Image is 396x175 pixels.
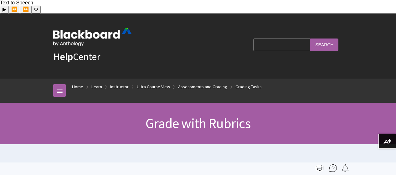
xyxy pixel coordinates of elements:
a: Ultra Course View [137,83,170,91]
img: Print [316,164,323,172]
a: Grading Tasks [235,83,262,91]
button: Previous [9,6,20,13]
img: Blackboard by Anthology [53,28,131,46]
a: Learn [91,83,102,91]
button: Forward [20,6,31,13]
strong: Help [53,50,73,63]
input: Search [310,39,338,51]
img: More help [329,164,337,172]
a: Home [72,83,83,91]
span: Grade with Rubrics [146,115,250,132]
button: Settings [31,6,41,13]
img: Follow this page [342,164,349,172]
a: Instructor [110,83,129,91]
a: Assessments and Grading [178,83,227,91]
a: HelpCenter [53,50,100,63]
